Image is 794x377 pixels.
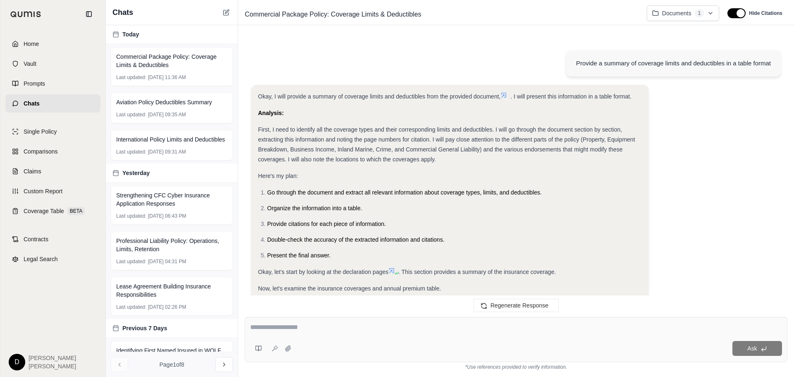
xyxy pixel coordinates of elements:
button: Ask [732,341,782,356]
span: Chats [24,99,40,108]
span: Commercial Package Policy: Coverage Limits & Deductibles [116,53,227,69]
span: [DATE] 11:36 AM [148,74,186,81]
button: New Chat [221,7,231,17]
span: Identifying First Named Insured in WOLF Policy [116,346,227,363]
span: First, I need to identify all the coverage types and their corresponding limits and deductibles. ... [258,126,635,163]
a: Contracts [5,230,100,248]
span: Last updated: [116,304,146,310]
span: [DATE] 04:31 PM [148,258,186,265]
span: Comparisons [24,147,57,156]
span: [DATE] 06:43 PM [148,213,186,219]
span: Contracts [24,235,48,243]
span: Regenerate Response [490,302,548,309]
span: Organize the information into a table. [267,205,362,211]
span: Last updated: [116,74,146,81]
span: Hide Citations [749,10,782,17]
span: Home [24,40,39,48]
a: Claims [5,162,100,180]
span: Coverage Table [24,207,64,215]
div: D [9,354,25,370]
a: Prompts [5,74,100,93]
span: Claims [24,167,41,175]
span: Chats [112,7,133,18]
span: Prompts [24,79,45,88]
span: Okay, let's start by looking at the declaration pages [258,269,388,275]
span: . I will present this information in a table format. [510,93,631,100]
span: BETA [67,207,85,215]
span: Last updated: [116,111,146,118]
a: Vault [5,55,100,73]
span: [PERSON_NAME] [29,362,76,370]
span: Previous 7 Days [122,324,167,332]
a: Legal Search [5,250,100,268]
span: Yesterday [122,169,150,177]
a: Custom Report [5,182,100,200]
div: *Use references provided to verify information. [245,362,787,370]
span: Now, let's examine the insurance coverages and annual premium table. [258,285,441,292]
button: Documents1 [647,5,720,21]
span: Page 1 of 8 [160,360,184,369]
button: Regenerate Response [474,299,559,312]
button: Collapse sidebar [82,7,96,21]
div: Provide a summary of coverage limits and deductibles in a table format [576,58,771,68]
span: International Policy Limits and Deductibles [116,135,225,144]
span: 1 [695,9,704,17]
span: Present the final answer. [267,252,330,259]
span: . This section provides a summary of the insurance coverage. [398,269,556,275]
span: Legal Search [24,255,58,263]
span: Single Policy [24,127,57,136]
span: Last updated: [116,258,146,265]
span: Last updated: [116,149,146,155]
span: Today [122,30,139,38]
img: Qumis Logo [10,11,41,17]
span: [DATE] 09:35 AM [148,111,186,118]
span: Lease Agreement Building Insurance Responsibilities [116,282,227,299]
span: Aviation Policy Deductibles Summary [116,98,212,106]
a: Single Policy [5,122,100,141]
span: Last updated: [116,213,146,219]
span: Custom Report [24,187,62,195]
a: Coverage TableBETA [5,202,100,220]
span: [DATE] 09:31 AM [148,149,186,155]
a: Chats [5,94,100,113]
span: Vault [24,60,36,68]
a: Home [5,35,100,53]
span: Okay, I will provide a summary of coverage limits and deductibles from the provided document, [258,93,500,100]
a: Comparisons [5,142,100,161]
span: Here's my plan: [258,173,298,179]
span: Strengthening CFC Cyber Insurance Application Responses [116,191,227,208]
span: Go through the document and extract all relevant information about coverage types, limits, and de... [267,189,542,196]
span: Commercial Package Policy: Coverage Limits & Deductibles [242,8,425,21]
span: Ask [747,345,757,352]
span: Provide citations for each piece of information. [267,221,386,227]
span: [DATE] 02:26 PM [148,304,186,310]
span: [PERSON_NAME] [29,354,76,362]
span: Documents [662,9,691,17]
div: Edit Title [242,8,640,21]
strong: Analysis: [258,110,284,116]
span: Professional Liability Policy: Operations, Limits, Retention [116,237,227,253]
span: Double-check the accuracy of the extracted information and citations. [267,236,445,243]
